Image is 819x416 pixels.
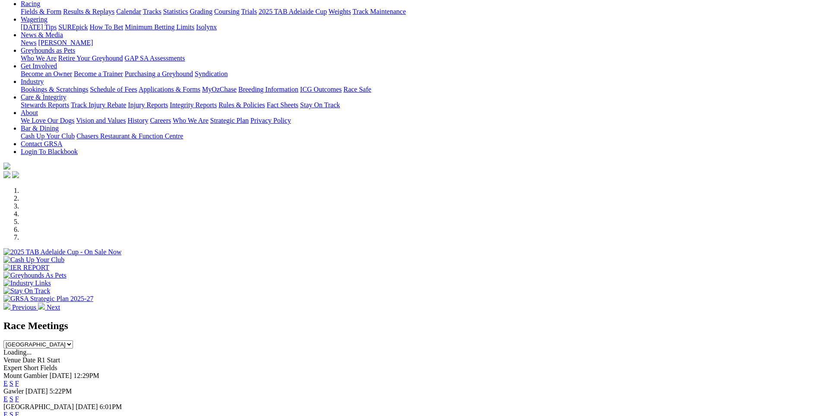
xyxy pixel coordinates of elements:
a: MyOzChase [202,86,237,93]
div: Bar & Dining [21,132,816,140]
a: Who We Are [21,54,57,62]
span: Short [24,364,39,371]
a: Stewards Reports [21,101,69,109]
a: Tracks [143,8,161,15]
a: E [3,395,8,403]
div: Get Involved [21,70,816,78]
span: Mount Gambier [3,372,48,379]
span: 6:01PM [100,403,122,410]
img: twitter.svg [12,171,19,178]
span: Date [22,356,35,364]
a: Bar & Dining [21,125,59,132]
a: Stay On Track [300,101,340,109]
a: Coursing [214,8,240,15]
a: Chasers Restaurant & Function Centre [76,132,183,140]
a: Rules & Policies [218,101,265,109]
a: Login To Blackbook [21,148,78,155]
a: Breeding Information [238,86,298,93]
a: Privacy Policy [250,117,291,124]
span: Next [47,304,60,311]
a: ICG Outcomes [300,86,342,93]
span: Loading... [3,349,32,356]
a: Isolynx [196,23,217,31]
a: Industry [21,78,44,85]
a: How To Bet [90,23,123,31]
span: [DATE] [50,372,72,379]
a: Who We Are [173,117,209,124]
a: Track Maintenance [353,8,406,15]
a: Calendar [116,8,141,15]
a: News [21,39,36,46]
a: Fact Sheets [267,101,298,109]
a: GAP SA Assessments [125,54,185,62]
a: Greyhounds as Pets [21,47,75,54]
span: Venue [3,356,21,364]
a: Get Involved [21,62,57,70]
a: We Love Our Dogs [21,117,74,124]
a: Previous [3,304,38,311]
span: [DATE] [25,387,48,395]
a: Weights [329,8,351,15]
a: 2025 TAB Adelaide Cup [259,8,327,15]
a: E [3,380,8,387]
span: 12:29PM [73,372,99,379]
h2: Race Meetings [3,320,816,332]
a: S [9,380,13,387]
a: Careers [150,117,171,124]
a: Injury Reports [128,101,168,109]
a: Results & Replays [63,8,114,15]
div: News & Media [21,39,816,47]
a: Fields & Form [21,8,61,15]
img: Stay On Track [3,287,50,295]
a: Bookings & Scratchings [21,86,88,93]
a: Next [38,304,60,311]
a: Care & Integrity [21,93,66,101]
a: Race Safe [343,86,371,93]
a: Contact GRSA [21,140,62,147]
span: [DATE] [76,403,98,410]
a: Strategic Plan [210,117,249,124]
a: [DATE] Tips [21,23,57,31]
img: facebook.svg [3,171,10,178]
div: Wagering [21,23,816,31]
span: Fields [40,364,57,371]
div: About [21,117,816,125]
img: Industry Links [3,279,51,287]
img: Cash Up Your Club [3,256,64,264]
a: Integrity Reports [170,101,217,109]
a: Minimum Betting Limits [125,23,194,31]
span: [GEOGRAPHIC_DATA] [3,403,74,410]
a: Cash Up Your Club [21,132,75,140]
img: logo-grsa-white.png [3,163,10,170]
span: 5:22PM [50,387,72,395]
a: About [21,109,38,116]
a: [PERSON_NAME] [38,39,93,46]
img: GRSA Strategic Plan 2025-27 [3,295,93,303]
a: SUREpick [58,23,88,31]
img: Greyhounds As Pets [3,272,66,279]
span: Previous [12,304,36,311]
a: S [9,395,13,403]
span: R1 Start [37,356,60,364]
a: Statistics [163,8,188,15]
div: Racing [21,8,816,16]
a: Wagering [21,16,47,23]
a: Syndication [195,70,228,77]
img: chevron-right-pager-white.svg [38,303,45,310]
div: Care & Integrity [21,101,816,109]
a: Schedule of Fees [90,86,137,93]
a: Trials [241,8,257,15]
a: Applications & Forms [139,86,200,93]
img: IER REPORT [3,264,49,272]
img: chevron-left-pager-white.svg [3,303,10,310]
a: Retire Your Greyhound [58,54,123,62]
a: Become a Trainer [74,70,123,77]
a: F [15,395,19,403]
a: History [127,117,148,124]
span: Expert [3,364,22,371]
div: Industry [21,86,816,93]
a: F [15,380,19,387]
img: 2025 TAB Adelaide Cup - On Sale Now [3,248,122,256]
a: Become an Owner [21,70,72,77]
a: Purchasing a Greyhound [125,70,193,77]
